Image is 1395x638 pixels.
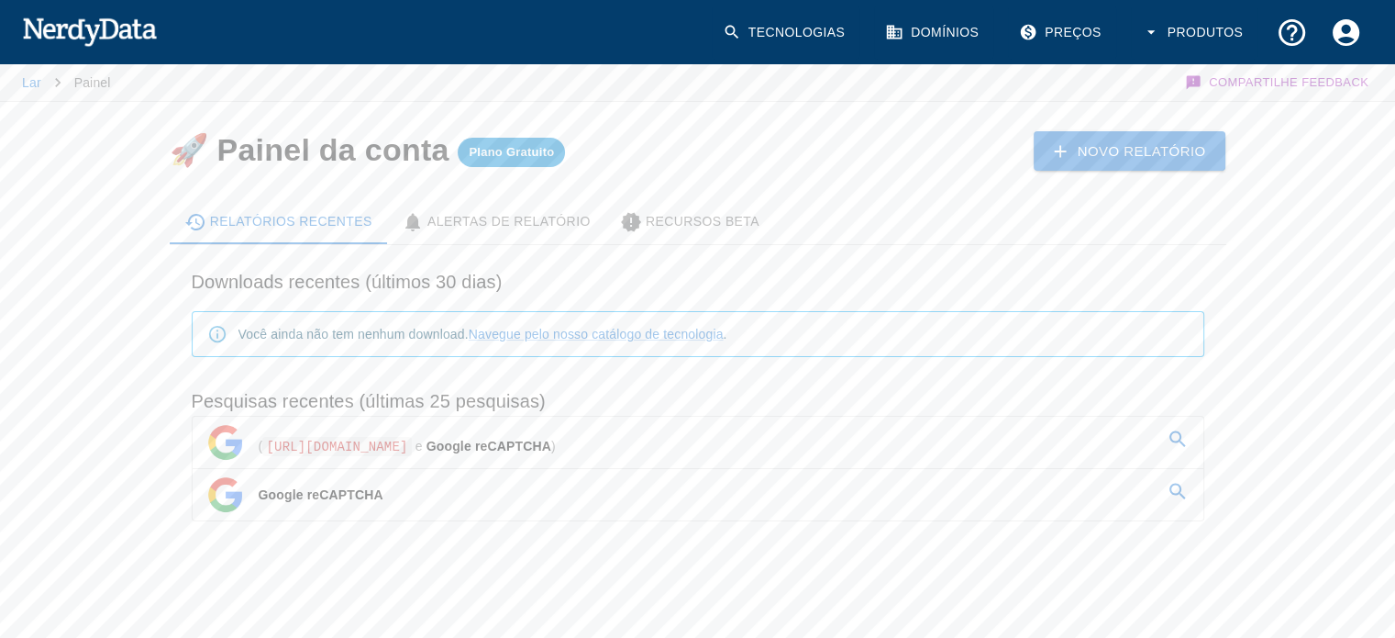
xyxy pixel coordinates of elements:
[259,439,263,453] font: (
[210,214,372,229] font: Relatórios recentes
[1045,25,1102,39] font: Preços
[74,75,111,90] font: Painel
[469,145,554,159] font: Plano Gratuito
[1008,6,1116,60] a: Preços
[874,6,993,60] a: Domínios
[1078,143,1206,159] font: Novo Relatório
[1168,25,1243,39] font: Produtos
[192,391,546,411] font: Pesquisas recentes (últimas 25 pesquisas)
[1319,6,1373,60] button: Configurações de Conta
[646,214,759,229] font: Recursos Beta
[426,439,551,453] font: Google reCAPTCHA
[427,214,591,229] font: Alertas de relatório
[22,64,111,101] nav: migalhas de pão
[1182,64,1373,101] button: Compartilhe feedback
[193,417,1203,468] a: ([URL][DOMAIN_NAME] e Google reCAPTCHA)
[1209,75,1368,89] font: Compartilhe feedback
[22,13,157,50] img: NerdyData.com
[748,25,846,39] font: Tecnologias
[170,132,449,167] font: 🚀 Painel da conta
[469,327,724,341] a: Navegue pelo nosso catálogo de tecnologia
[724,327,727,341] font: .
[259,487,383,502] font: Google reCAPTCHA
[1265,6,1319,60] button: Suporte e Documentação
[267,440,408,454] font: [URL][DOMAIN_NAME]
[192,272,503,292] font: Downloads recentes (últimos 30 dias)
[1034,131,1226,171] a: Novo Relatório
[712,6,860,60] a: Tecnologias
[22,75,41,90] a: Lar
[415,439,423,453] font: e
[193,469,1203,520] a: Google reCAPTCHA
[458,132,565,167] a: Plano Gratuito
[1131,6,1257,60] button: Produtos
[551,439,556,453] font: )
[911,25,979,39] font: Domínios
[238,327,469,341] font: Você ainda não tem nenhum download.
